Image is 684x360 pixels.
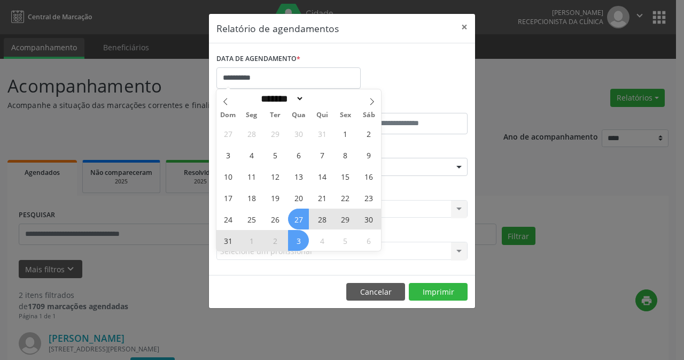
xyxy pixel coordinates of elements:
[265,166,285,187] span: Agosto 12, 2025
[288,230,309,251] span: Setembro 3, 2025
[258,93,305,104] select: Month
[359,144,379,165] span: Agosto 9, 2025
[217,123,238,144] span: Julho 27, 2025
[310,112,334,119] span: Qui
[263,112,287,119] span: Ter
[241,123,262,144] span: Julho 28, 2025
[359,166,379,187] span: Agosto 16, 2025
[304,93,339,104] input: Year
[217,144,238,165] span: Agosto 3, 2025
[409,283,468,301] button: Imprimir
[312,187,332,208] span: Agosto 21, 2025
[334,112,357,119] span: Sex
[240,112,263,119] span: Seg
[335,144,356,165] span: Agosto 8, 2025
[217,209,238,229] span: Agosto 24, 2025
[335,123,356,144] span: Agosto 1, 2025
[288,144,309,165] span: Agosto 6, 2025
[216,112,240,119] span: Dom
[241,187,262,208] span: Agosto 18, 2025
[454,14,475,40] button: Close
[216,51,300,67] label: DATA DE AGENDAMENTO
[216,21,339,35] h5: Relatório de agendamentos
[359,230,379,251] span: Setembro 6, 2025
[288,187,309,208] span: Agosto 20, 2025
[335,230,356,251] span: Setembro 5, 2025
[312,166,332,187] span: Agosto 14, 2025
[241,166,262,187] span: Agosto 11, 2025
[359,123,379,144] span: Agosto 2, 2025
[265,230,285,251] span: Setembro 2, 2025
[265,187,285,208] span: Agosto 19, 2025
[312,123,332,144] span: Julho 31, 2025
[346,283,405,301] button: Cancelar
[287,112,310,119] span: Qua
[359,187,379,208] span: Agosto 23, 2025
[359,209,379,229] span: Agosto 30, 2025
[312,209,332,229] span: Agosto 28, 2025
[217,187,238,208] span: Agosto 17, 2025
[288,209,309,229] span: Agosto 27, 2025
[288,166,309,187] span: Agosto 13, 2025
[241,230,262,251] span: Setembro 1, 2025
[241,209,262,229] span: Agosto 25, 2025
[335,187,356,208] span: Agosto 22, 2025
[312,144,332,165] span: Agosto 7, 2025
[265,144,285,165] span: Agosto 5, 2025
[357,112,381,119] span: Sáb
[217,230,238,251] span: Agosto 31, 2025
[335,209,356,229] span: Agosto 29, 2025
[265,209,285,229] span: Agosto 26, 2025
[217,166,238,187] span: Agosto 10, 2025
[335,166,356,187] span: Agosto 15, 2025
[312,230,332,251] span: Setembro 4, 2025
[241,144,262,165] span: Agosto 4, 2025
[265,123,285,144] span: Julho 29, 2025
[288,123,309,144] span: Julho 30, 2025
[345,96,468,113] label: ATÉ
